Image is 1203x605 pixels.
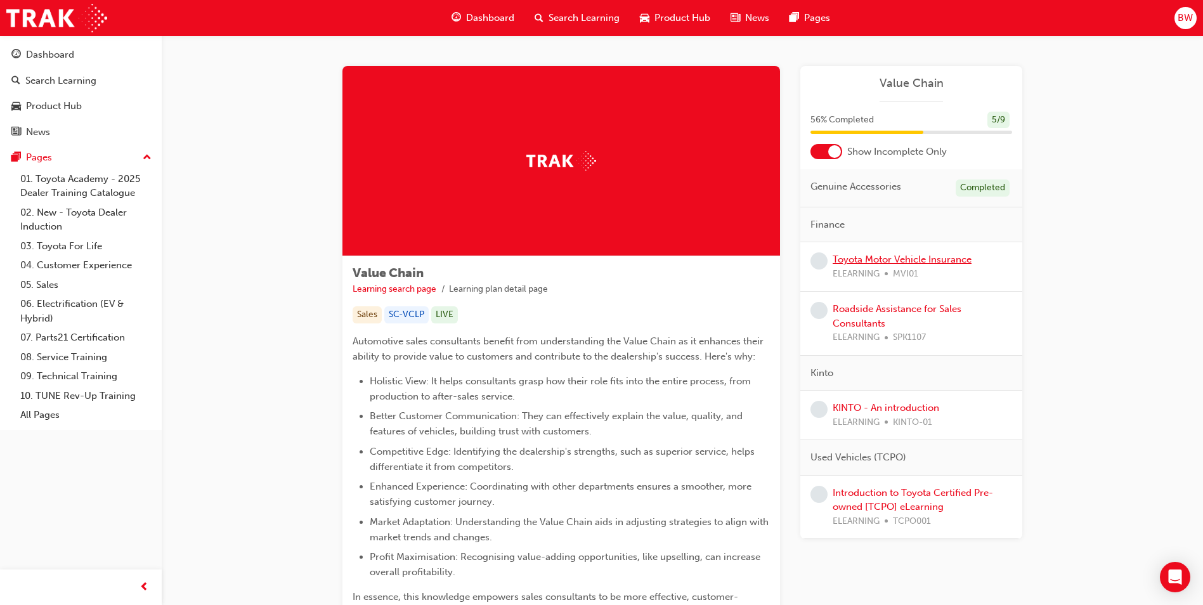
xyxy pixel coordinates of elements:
[810,252,828,270] span: learningRecordVerb_NONE-icon
[893,415,932,430] span: KINTO-01
[370,551,763,578] span: Profit Maximisation: Recognising value-adding opportunities, like upselling, can increase overall...
[810,486,828,503] span: learningRecordVerb_NONE-icon
[384,306,429,323] div: SC-VCLP
[11,75,20,87] span: search-icon
[893,267,918,282] span: MVI01
[441,5,524,31] a: guage-iconDashboard
[15,328,157,348] a: 07. Parts21 Certification
[5,120,157,144] a: News
[370,516,771,543] span: Market Adaptation: Understanding the Value Chain aids in adjusting strategies to align with marke...
[535,10,543,26] span: search-icon
[140,580,149,595] span: prev-icon
[5,41,157,146] button: DashboardSearch LearningProduct HubNews
[1174,7,1197,29] button: BW
[833,254,972,265] a: Toyota Motor Vehicle Insurance
[15,169,157,203] a: 01. Toyota Academy - 2025 Dealer Training Catalogue
[15,294,157,328] a: 06. Electrification (EV & Hybrid)
[15,405,157,425] a: All Pages
[640,10,649,26] span: car-icon
[143,150,152,166] span: up-icon
[353,266,424,280] span: Value Chain
[353,306,382,323] div: Sales
[15,237,157,256] a: 03. Toyota For Life
[654,11,710,25] span: Product Hub
[15,386,157,406] a: 10. TUNE Rev-Up Training
[370,410,745,437] span: Better Customer Communication: They can effectively explain the value, quality, and features of v...
[987,112,1010,129] div: 5 / 9
[5,94,157,118] a: Product Hub
[15,256,157,275] a: 04. Customer Experience
[810,179,901,194] span: Genuine Accessories
[370,446,757,472] span: Competitive Edge: Identifying the dealership's strengths, such as superior service, helps differe...
[26,125,50,140] div: News
[790,10,799,26] span: pages-icon
[524,5,630,31] a: search-iconSearch Learning
[833,487,993,513] a: Introduction to Toyota Certified Pre-owned [TCPO] eLearning
[26,48,74,62] div: Dashboard
[370,375,753,402] span: Holistic View: It helps consultants grasp how their role fits into the entire process, from produ...
[5,69,157,93] a: Search Learning
[810,302,828,319] span: learningRecordVerb_NONE-icon
[466,11,514,25] span: Dashboard
[353,335,766,362] span: Automotive sales consultants benefit from understanding the Value Chain as it enhances their abil...
[11,101,21,112] span: car-icon
[1178,11,1193,25] span: BW
[452,10,461,26] span: guage-icon
[810,113,874,127] span: 56 % Completed
[5,43,157,67] a: Dashboard
[731,10,740,26] span: news-icon
[15,203,157,237] a: 02. New - Toyota Dealer Induction
[26,150,52,165] div: Pages
[549,11,620,25] span: Search Learning
[526,151,596,171] img: Trak
[15,348,157,367] a: 08. Service Training
[26,99,82,114] div: Product Hub
[15,275,157,295] a: 05. Sales
[893,330,926,345] span: SPK1107
[893,514,931,529] span: TCPO001
[353,283,436,294] a: Learning search page
[1160,562,1190,592] div: Open Intercom Messenger
[745,11,769,25] span: News
[833,267,880,282] span: ELEARNING
[5,146,157,169] button: Pages
[6,4,107,32] img: Trak
[431,306,458,323] div: LIVE
[810,76,1012,91] a: Value Chain
[11,49,21,61] span: guage-icon
[11,127,21,138] span: news-icon
[833,330,880,345] span: ELEARNING
[804,11,830,25] span: Pages
[720,5,779,31] a: news-iconNews
[833,415,880,430] span: ELEARNING
[11,152,21,164] span: pages-icon
[833,402,939,413] a: KINTO - An introduction
[779,5,840,31] a: pages-iconPages
[810,218,845,232] span: Finance
[810,450,906,465] span: Used Vehicles (TCPO)
[833,514,880,529] span: ELEARNING
[15,367,157,386] a: 09. Technical Training
[833,303,961,329] a: Roadside Assistance for Sales Consultants
[956,179,1010,197] div: Completed
[25,74,96,88] div: Search Learning
[449,282,548,297] li: Learning plan detail page
[370,481,754,507] span: Enhanced Experience: Coordinating with other departments ensures a smoother, more satisfying cust...
[630,5,720,31] a: car-iconProduct Hub
[810,401,828,418] span: learningRecordVerb_NONE-icon
[847,145,947,159] span: Show Incomplete Only
[810,366,833,381] span: Kinto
